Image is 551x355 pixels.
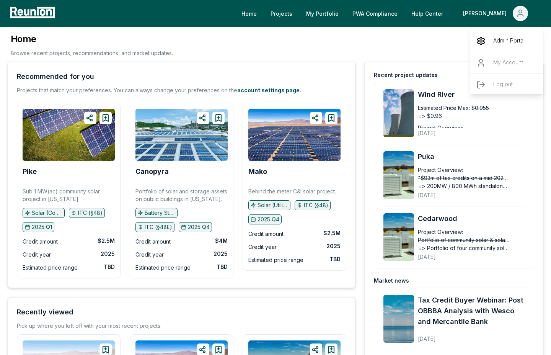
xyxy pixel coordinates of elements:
span: Portfolio of community solar & solar + storage projects in the [GEOGRAPHIC_DATA]. [418,236,510,244]
span: => $0.96 [418,112,442,120]
a: Admin Portal [470,30,544,52]
a: Puka [418,151,542,162]
div: Credit year [135,250,164,259]
div: [DATE] [418,186,542,199]
div: Market news [374,277,409,285]
div: Credit amount [23,237,58,246]
div: Estimated price range [248,255,303,265]
a: Pike [23,168,37,175]
p: Solar (Utility) [258,201,288,209]
img: Mako [248,109,341,161]
div: 2025 [214,250,228,258]
p: Behind the meter C&I solar project. [248,188,336,195]
div: 2025 [326,242,341,250]
button: Battery Storage, Solar (C&I) [135,208,178,218]
img: Pike [23,109,115,161]
a: Canopyra [135,168,169,175]
div: Recently viewed [17,307,73,317]
button: Solar (Utility) [248,200,290,210]
div: TBD [104,263,115,271]
nav: Main [235,6,543,21]
div: Credit amount [248,229,284,239]
div: [PERSON_NAME] [463,6,510,21]
span: Projects that match your preferences. You can always change your preferences on the [17,87,237,93]
p: ITC (§48) [78,209,103,217]
div: $4M [215,237,228,245]
span: "$93m of tax credits on a mid 2026 PIS deal for a project with a 20 year IG toll" [418,174,510,182]
div: Project Overview: [418,166,463,174]
div: Estimated price range [23,263,78,272]
a: Mako [248,168,267,175]
b: Mako [248,167,267,175]
button: 2025 Q4 [179,222,212,232]
h3: Home [11,33,173,45]
div: 2025 [101,250,115,258]
img: Tax Credit Buyer Webinar: Post OBBBA Analysis with Wesco and Mercantile Bank [383,295,414,343]
p: Solar (Community) [32,209,62,217]
span: => Portfolio of four community solar & solar + storage projects in the [GEOGRAPHIC_DATA]. [418,244,510,252]
div: Credit year [248,242,277,252]
p: ITC (§48) [304,201,328,209]
a: Projects [264,6,298,21]
a: Cedarwood [418,213,542,224]
div: [DATE] [418,247,542,261]
p: Battery Storage, Solar (C&I) [145,209,175,217]
p: Browse recent projects, recommendations, and market updates. [11,49,173,57]
a: Tax Credit Buyer Webinar: Post OBBBA Analysis with Wesco and Mercantile Bank [418,295,525,327]
div: Recent project updates [374,71,438,79]
div: Estimated Price Max: [418,104,470,112]
p: 2025 Q4 [258,216,279,223]
a: My Portfolio [300,6,345,21]
p: 2025 Q1 [32,223,52,231]
a: Home [235,6,263,21]
p: My Account [493,58,523,67]
span: => 200MW / 800 MWh standalone [PERSON_NAME] project in [US_STATE]. Spring 2026 PIS with 40% ITC (... [418,182,510,190]
div: TBD [217,263,228,271]
b: Pike [23,167,37,175]
img: Wind River [383,89,414,137]
div: TBD [329,255,341,263]
button: [PERSON_NAME] [457,6,534,21]
span: $0.955 [471,104,489,112]
div: [PERSON_NAME] [470,30,544,98]
div: Project Overview: [418,228,463,236]
img: Canopyra [135,109,228,161]
button: 2025 Q1 [23,222,54,232]
button: 2025 Q4 [248,214,282,224]
div: Credit amount [135,237,171,246]
p: Sub 1 MW(ac) community solar project in [US_STATE]. [23,188,115,203]
div: Pick up where you left off with your most recent projects. [17,322,161,330]
div: $2.5M [323,229,341,237]
div: [DATE] [418,329,525,343]
p: 2025 Q4 [188,223,210,231]
a: Help Center [405,6,449,21]
div: Estimated price range [135,263,191,272]
img: Puka [383,151,414,199]
a: Wind River [418,89,542,100]
img: Cedarwood [383,213,414,261]
a: PWA Compliance [346,6,404,21]
p: Log out [493,80,513,89]
p: Admin Portal [493,36,525,46]
p: ITC (§48E) [145,223,172,231]
div: Credit year [23,250,51,259]
a: account settings page. [237,87,301,93]
button: Solar (Community) [23,208,65,218]
div: Recommended for you [17,71,94,82]
p: Portfolio of solar and storage assets on public buildings in [US_STATE]. [135,188,228,203]
b: Canopyra [135,167,169,175]
div: $2.5M [98,237,115,245]
div: [DATE] [418,124,542,137]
